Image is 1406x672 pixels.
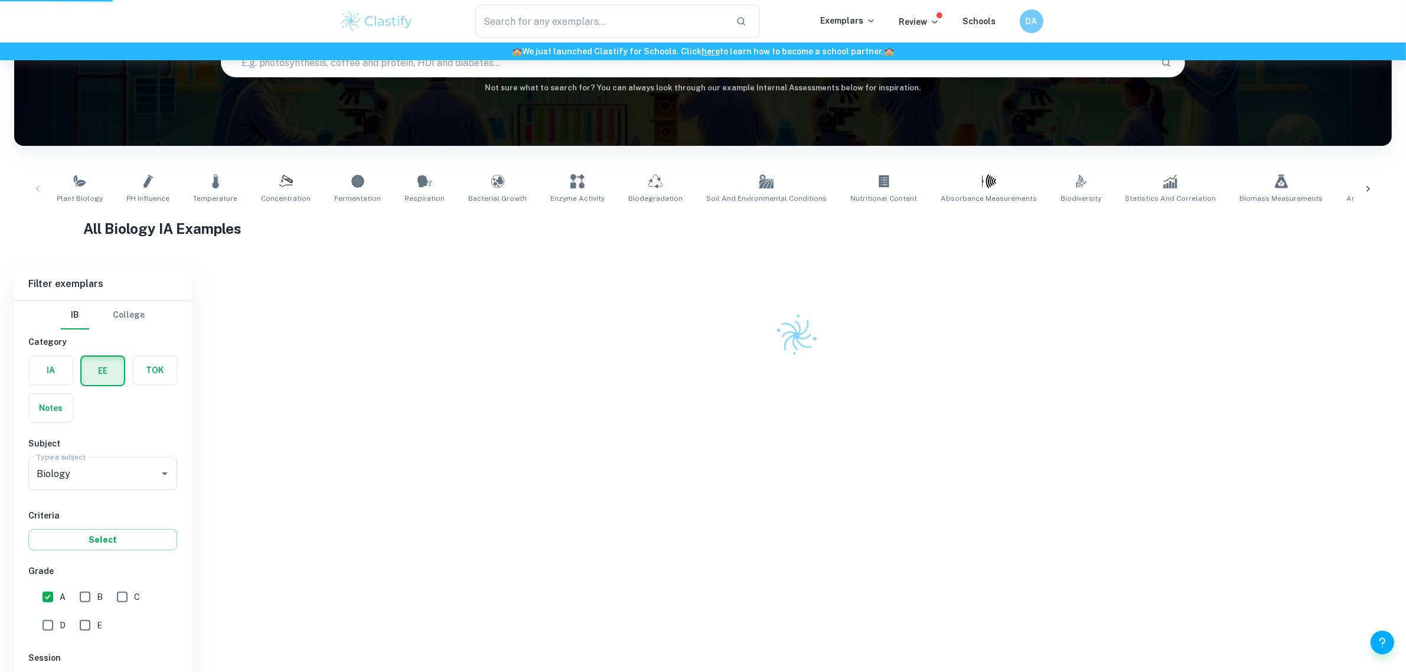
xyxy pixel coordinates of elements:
[133,356,177,384] button: TOK
[28,335,177,348] h6: Category
[628,193,683,204] span: Biodegradation
[702,47,720,56] a: here
[850,193,917,204] span: Nutritional Content
[83,218,1323,239] h1: All Biology IA Examples
[475,5,727,38] input: Search for any exemplars...
[550,193,605,204] span: Enzyme Activity
[60,619,66,632] span: D
[340,9,415,33] img: Clastify logo
[28,529,177,550] button: Select
[1125,193,1216,204] span: Statistics and Correlation
[28,437,177,450] h6: Subject
[2,45,1404,58] h6: We just launched Clastify for Schools. Click to learn how to become a school partner.
[706,193,827,204] span: Soil and Environmental Conditions
[1020,9,1043,33] button: DA
[60,591,66,604] span: A
[404,193,445,204] span: Respiration
[1156,53,1176,73] button: Search
[57,193,103,204] span: Plant Biology
[1061,193,1101,204] span: Biodiversity
[28,509,177,522] h6: Criteria
[221,46,1151,79] input: E.g. photosynthesis, coffee and protein, HDI and diabetes...
[134,591,140,604] span: C
[963,17,996,26] a: Schools
[884,47,894,56] span: 🏫
[14,268,191,301] h6: Filter exemplars
[113,301,145,330] button: College
[941,193,1037,204] span: Absorbance Measurements
[768,306,826,364] img: Clastify logo
[821,14,876,27] p: Exemplars
[81,357,124,385] button: EE
[1239,193,1323,204] span: Biomass Measurements
[37,452,86,462] label: Type a subject
[468,193,527,204] span: Bacterial Growth
[156,465,173,482] button: Open
[193,193,237,204] span: Temperature
[1371,631,1394,654] button: Help and Feedback
[28,565,177,578] h6: Grade
[899,15,939,28] p: Review
[334,193,381,204] span: Fermentation
[29,394,73,422] button: Notes
[126,193,169,204] span: pH Influence
[28,651,177,664] h6: Session
[1025,15,1038,28] h6: DA
[261,193,311,204] span: Concentration
[14,82,1392,94] h6: Not sure what to search for? You can always look through our example Internal Assessments below f...
[29,356,73,384] button: IA
[512,47,522,56] span: 🏫
[97,591,103,604] span: B
[61,301,89,330] button: IB
[97,619,102,632] span: E
[61,301,145,330] div: Filter type choice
